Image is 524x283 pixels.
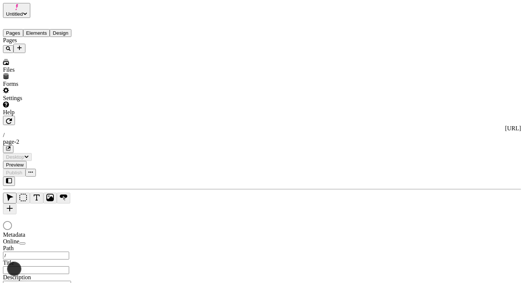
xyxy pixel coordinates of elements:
[3,132,521,139] div: /
[6,170,22,175] span: Publish
[3,3,30,18] button: Untitled
[3,169,25,177] button: Publish
[3,37,93,44] div: Pages
[23,29,50,37] button: Elements
[3,161,27,169] button: Preview
[3,66,93,73] div: Files
[3,153,32,161] button: Desktop
[3,259,14,266] span: Title
[43,193,57,203] button: Image
[3,125,521,132] div: [URL]
[3,81,93,87] div: Forms
[6,162,24,168] span: Preview
[57,193,70,203] button: Button
[3,245,13,251] span: Path
[3,274,31,280] span: Description
[3,238,19,245] span: Online
[3,29,23,37] button: Pages
[3,95,93,102] div: Settings
[3,109,93,116] div: Help
[3,139,521,145] div: page-2
[3,231,93,238] div: Metadata
[30,193,43,203] button: Text
[16,193,30,203] button: Box
[6,11,23,17] span: Untitled
[13,44,25,53] button: Add new
[6,154,24,160] span: Desktop
[50,29,71,37] button: Design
